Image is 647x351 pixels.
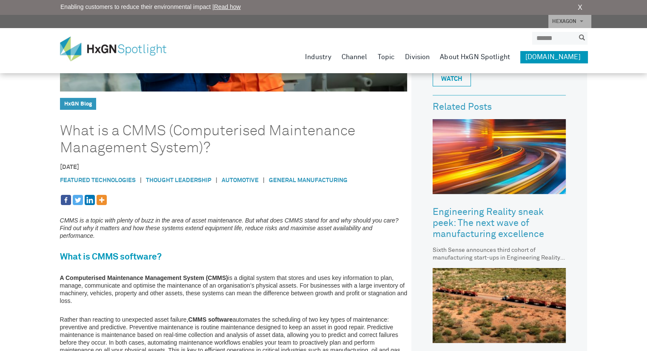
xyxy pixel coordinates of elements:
span: Enabling customers to reduce their environmental impact | [60,3,241,11]
a: Engineering Reality sneak peek: The next wave of manufacturing excellence [433,200,566,246]
a: Featured Technologies [60,177,136,183]
a: X [578,3,582,13]
a: Industry [305,51,331,63]
a: Read how [214,3,241,10]
h1: What is a CMMS (Computerised Maintenance Management System)? [60,123,383,157]
a: Division [405,51,430,63]
img: Engineering Reality sneak peek: The next wave of manufacturing excellence [433,119,566,194]
strong: A Computerised Maintenance Management System (CMMS) [60,274,228,281]
img: HxGN Spotlight [60,37,179,61]
h2: What is CMMS software? [60,251,408,264]
a: HEXAGON [548,15,591,28]
em: CMMS is a topic with plenty of buzz in the area of asset maintenance. But what does CMMS stand fo... [60,217,399,239]
a: HxGN Blog [64,101,92,107]
a: [DOMAIN_NAME] [520,51,587,63]
span: | [136,176,146,185]
a: Channel [342,51,368,63]
a: Linkedin [85,195,95,205]
span: | [211,176,222,185]
time: [DATE] [60,164,79,170]
a: Twitter [73,195,83,205]
img: Leading the charge in automated vehicles for mining businesses [433,268,566,343]
p: is a digital system that stores and uses key information to plan, manage, communicate and optimis... [60,274,408,305]
a: General manufacturing [269,177,348,183]
h3: Related Posts [433,102,566,112]
a: Automotive [222,177,259,183]
a: Topic [377,51,395,63]
a: Facebook [61,195,71,205]
a: More [97,195,107,205]
a: WATCH [433,71,471,86]
span: | [259,176,269,185]
a: About HxGN Spotlight [440,51,510,63]
a: Thought Leadership [146,177,211,183]
div: Sixth Sense announces third cohort of manufacturing start-ups in Engineering Reality magazine, sh... [433,246,566,262]
strong: CMMS software [188,316,232,323]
